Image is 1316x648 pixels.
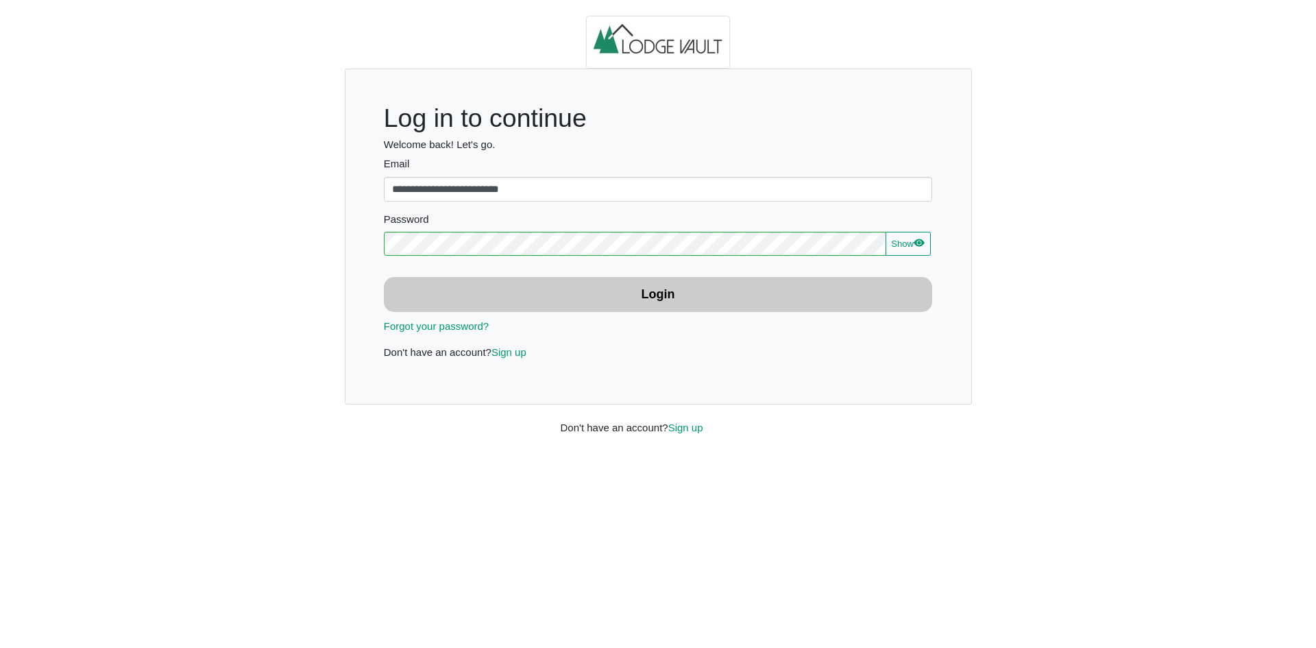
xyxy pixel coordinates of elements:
[384,320,489,332] a: Forgot your password?
[668,422,703,433] a: Sign up
[586,16,730,69] img: logo.2b93711c.jpg
[886,232,931,256] button: Showeye fill
[384,103,933,134] h1: Log in to continue
[491,346,526,358] a: Sign up
[384,345,933,361] p: Don't have an account?
[914,237,925,248] svg: eye fill
[384,277,933,312] button: Login
[384,156,933,172] label: Email
[384,212,933,232] legend: Password
[384,139,933,151] h6: Welcome back! Let's go.
[550,405,766,435] div: Don't have an account?
[642,287,675,301] b: Login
